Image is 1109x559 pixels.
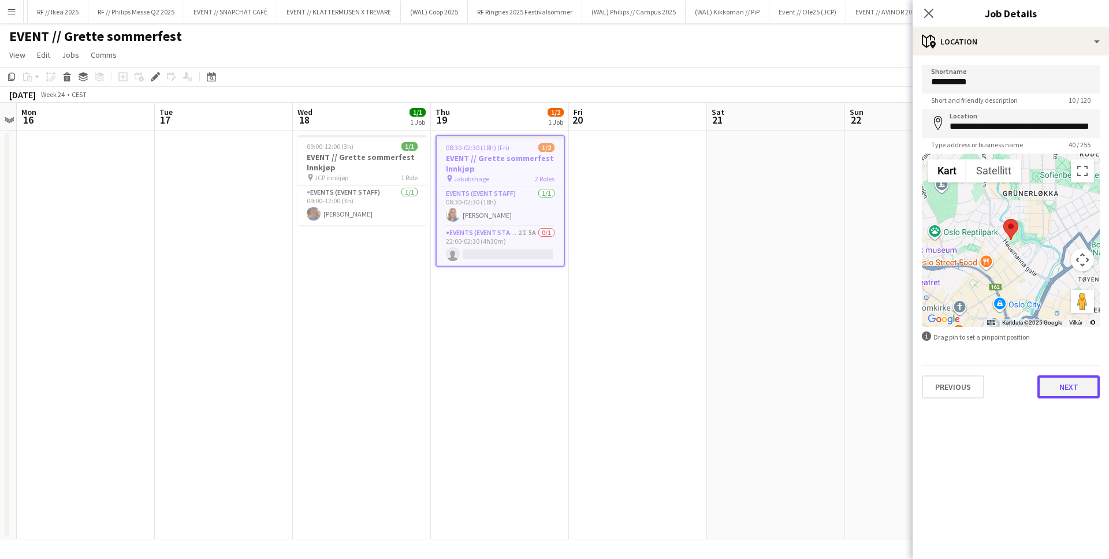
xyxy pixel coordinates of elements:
div: 1 Job [548,118,563,126]
button: Kontroller for kamera på kartet [1071,248,1094,271]
button: EVENT // SNAPCHAT CAFÈ [184,1,277,23]
span: 20 [572,113,583,126]
button: EVENT // AVINOR 2025 [846,1,929,23]
button: Hurtigtaster [987,319,995,327]
span: Jakobshage [453,174,489,183]
button: RF Ringnes 2025 Festivalsommer [468,1,582,23]
div: [DATE] [9,89,36,100]
h3: EVENT // Grette sommerfest Innkjøp [297,152,427,173]
a: Comms [86,47,121,62]
span: Type address or business name [922,140,1032,149]
a: Jobs [57,47,84,62]
button: RF // Ikea 2025 [28,1,88,23]
span: Mon [21,107,36,117]
span: 08:30-02:30 (18h) (Fri) [446,143,509,152]
div: Drag pin to set a pinpoint position [922,331,1100,342]
span: Sat [712,107,724,117]
span: 09:00-12:00 (3h) [307,142,353,151]
span: Thu [436,107,450,117]
span: 40 / 255 [1059,140,1100,149]
h1: EVENT // Grette sommerfest [9,28,182,45]
span: Sun [850,107,864,117]
button: EVENT // KLÄTTERMUSEN X TREVARE [277,1,401,23]
span: Tue [159,107,173,117]
div: Location [913,28,1109,55]
button: Previous [922,375,984,398]
a: Vilkår (åpnes i en ny fane) [1069,319,1082,326]
button: Event // Ole25 (JCP) [769,1,846,23]
h3: Job Details [913,6,1109,21]
span: 17 [158,113,173,126]
span: 1/1 [401,142,418,151]
span: Short and friendly description [922,96,1027,105]
span: Fri [574,107,583,117]
span: Week 24 [38,90,67,99]
span: 19 [434,113,450,126]
div: CEST [72,90,87,99]
button: (WAL) Kikkoman // PiP [686,1,769,23]
a: View [5,47,30,62]
span: Edit [37,50,50,60]
h3: EVENT // Grette sommerfest Innkjøp [437,153,564,174]
a: Edit [32,47,55,62]
span: 1 Role [401,173,418,182]
span: Comms [91,50,117,60]
span: 16 [20,113,36,126]
span: Wed [297,107,312,117]
button: RF // Philips Messe Q2 2025 [88,1,184,23]
span: Jobs [62,50,79,60]
span: View [9,50,25,60]
span: 2 Roles [535,174,554,183]
span: Kartdata ©2025 Google [1002,319,1062,326]
button: (WAL) Philips // Campus 2025 [582,1,686,23]
span: 22 [848,113,864,126]
span: 1/1 [410,108,426,117]
button: Dra Klypemannen på kartet for å åpne Street View [1071,290,1094,313]
button: Vis gatekart [928,159,966,182]
div: 1 Job [410,118,425,126]
app-card-role: Events (Event Staff)1/108:30-02:30 (18h)[PERSON_NAME] [437,187,564,226]
span: 10 / 120 [1059,96,1100,105]
span: 1/2 [538,143,554,152]
span: 21 [710,113,724,126]
a: Åpne dette området i Google Maps (et nytt vindu åpnes) [925,312,963,327]
button: (WAL) Coop 2025 [401,1,468,23]
img: Google [925,312,963,327]
app-card-role: Events (Event Staff)1/109:00-12:00 (3h)[PERSON_NAME] [297,186,427,225]
span: JCP innkjøp [314,173,348,182]
app-job-card: 08:30-02:30 (18h) (Fri)1/2EVENT // Grette sommerfest Innkjøp Jakobshage2 RolesEvents (Event Staff... [436,135,565,267]
span: 1/2 [548,108,564,117]
button: Vis satellittbilder [966,159,1021,182]
span: 18 [296,113,312,126]
button: Slå fullskjermvisning av eller på [1071,159,1094,182]
app-card-role: Events (Event Staff)2I5A0/122:00-02:30 (4h30m) [437,226,564,266]
a: Rapportér til Google om feil i veikartet eller bildene [1089,319,1096,326]
app-job-card: 09:00-12:00 (3h)1/1EVENT // Grette sommerfest Innkjøp JCP innkjøp1 RoleEvents (Event Staff)1/109:... [297,135,427,225]
button: Next [1037,375,1100,398]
